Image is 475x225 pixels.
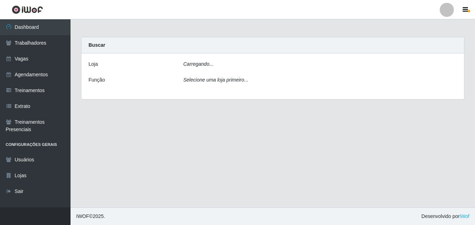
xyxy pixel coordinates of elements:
[183,61,214,67] i: Carregando...
[459,213,469,219] a: iWof
[421,213,469,220] span: Desenvolvido por
[89,76,105,84] label: Função
[76,213,105,220] span: © 2025 .
[183,77,248,83] i: Selecione uma loja primeiro...
[12,5,43,14] img: CoreUI Logo
[89,60,98,68] label: Loja
[76,213,89,219] span: IWOF
[89,42,105,48] strong: Buscar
